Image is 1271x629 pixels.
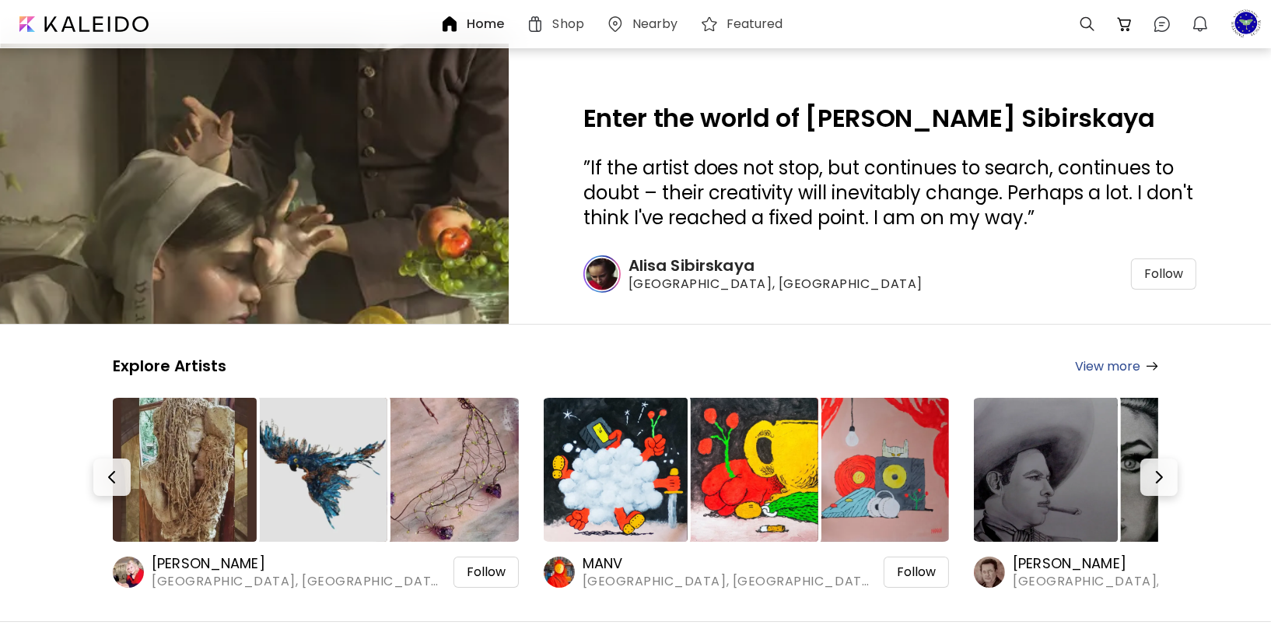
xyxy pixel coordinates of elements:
[1140,459,1178,496] button: Next-button
[974,398,1118,542] img: https://cdn.kaleido.art/CDN/Artwork/175525/Thumbnail/large.webp?updated=777932
[583,573,873,590] span: [GEOGRAPHIC_DATA], [GEOGRAPHIC_DATA]
[632,18,678,30] h6: Nearby
[467,564,506,580] span: Follow
[374,398,518,542] img: https://cdn.kaleido.art/CDN/Artwork/175579/Thumbnail/medium.webp?updated=778165
[103,468,121,487] img: Prev-button
[113,356,226,376] h5: Explore Artists
[583,156,1196,230] h3: ” ”
[440,15,510,33] a: Home
[467,18,504,30] h6: Home
[113,398,257,542] img: https://cdn.kaleido.art/CDN/Artwork/175577/Thumbnail/large.webp?updated=778158
[552,18,583,30] h6: Shop
[628,276,923,293] span: [GEOGRAPHIC_DATA], [GEOGRAPHIC_DATA]
[113,395,519,590] a: https://cdn.kaleido.art/CDN/Artwork/175577/Thumbnail/large.webp?updated=778158https://cdn.kaleido...
[1144,266,1183,282] span: Follow
[674,398,818,542] img: https://cdn.kaleido.art/CDN/Artwork/175581/Thumbnail/medium.webp?updated=778176
[606,15,685,33] a: Nearby
[884,557,949,588] div: Follow
[1147,362,1158,371] img: arrow-right
[544,395,950,590] a: https://cdn.kaleido.art/CDN/Artwork/175583/Thumbnail/large.webp?updated=778203https://cdn.kaleido...
[583,554,873,573] h6: MANV
[152,554,442,573] h6: [PERSON_NAME]
[243,398,387,542] img: https://cdn.kaleido.art/CDN/Artwork/175586/Thumbnail/medium.webp?updated=778217
[526,15,590,33] a: Shop
[1115,15,1134,33] img: cart
[1187,11,1213,37] button: bellIcon
[1131,258,1196,290] div: Follow
[628,255,923,276] h6: Alisa Sibirskaya
[1153,15,1171,33] img: chatIcon
[583,106,1196,131] h2: Enter the world of [PERSON_NAME] Sibirskaya
[583,255,1196,293] a: Alisa Sibirskaya[GEOGRAPHIC_DATA], [GEOGRAPHIC_DATA]Follow
[453,557,519,588] div: Follow
[1150,468,1168,487] img: Next-button
[544,398,688,542] img: https://cdn.kaleido.art/CDN/Artwork/175583/Thumbnail/large.webp?updated=778203
[583,155,1194,230] span: If the artist does not stop, but continues to search, continues to doubt – their creativity will ...
[805,398,949,542] img: https://cdn.kaleido.art/CDN/Artwork/175582/Thumbnail/medium.webp?updated=778186
[897,564,936,580] span: Follow
[93,459,131,496] button: Prev-button
[152,573,442,590] span: [GEOGRAPHIC_DATA], [GEOGRAPHIC_DATA]
[1191,15,1210,33] img: bellIcon
[727,18,783,30] h6: Featured
[700,15,790,33] a: Featured
[1075,357,1158,376] a: View more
